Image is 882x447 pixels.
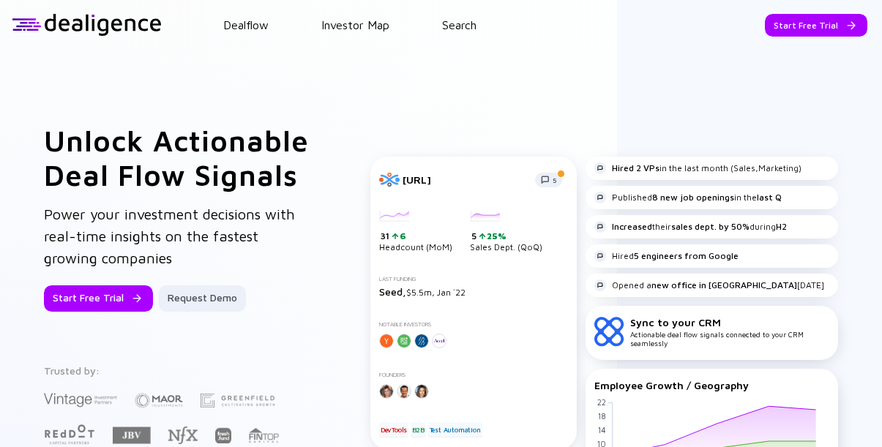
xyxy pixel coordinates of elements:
div: B2B [411,422,426,437]
a: Investor Map [321,18,389,31]
div: Trusted by: [44,364,309,377]
div: Last Funding [379,276,568,282]
div: 5 [471,230,542,242]
img: JBV Capital [113,426,151,445]
img: Red Dot Capital Partners [44,421,95,446]
span: Power your investment decisions with real-time insights on the fastest growing companies [44,206,295,266]
div: Opened a [DATE] [594,279,824,291]
div: Sales Dept. (QoQ) [470,211,542,253]
img: FINTOP Capital [249,427,280,443]
div: their during [594,221,787,233]
div: [URL] [403,173,526,186]
strong: H2 [776,221,787,232]
img: NFX [168,427,198,444]
div: Employee Growth / Geography [594,379,829,391]
strong: Hired 2 VPs [612,162,659,173]
button: Request Demo [159,285,246,312]
div: Actionable deal flow signals connected to your CRM seamlessly [630,316,829,348]
strong: last Q [757,192,782,203]
strong: 8 new job openings [652,192,734,203]
a: Dealflow [223,18,269,31]
tspan: 22 [597,397,605,406]
div: Test Automation [428,422,482,437]
div: 6 [398,230,406,241]
strong: sales dept. by 50% [671,221,750,232]
div: Hired [594,250,739,262]
div: in the last month (Sales,Marketing) [594,162,801,174]
a: Search [442,18,476,31]
strong: 5 engineers from Google [634,250,739,261]
img: Greenfield Partners [201,394,274,407]
div: Published in the [594,192,782,203]
button: Start Free Trial [765,14,867,37]
span: Seed, [379,285,406,298]
div: Sync to your CRM [630,316,829,328]
h1: Unlock Actionable Deal Flow Signals [44,123,312,192]
div: Notable Investors [379,321,568,328]
img: Vintage Investment Partners [44,391,117,408]
img: Maor Investments [135,388,183,413]
tspan: 18 [597,410,605,420]
strong: Increased [612,221,652,232]
div: Headcount (MoM) [379,211,452,253]
div: DevTools [379,422,408,437]
div: 31 [381,230,452,242]
strong: new office in [GEOGRAPHIC_DATA] [651,279,797,290]
tspan: 14 [597,424,605,434]
button: Start Free Trial [44,285,153,312]
div: $5.5m, Jan `22 [379,285,568,298]
div: 25% [485,230,507,241]
div: Founders [379,372,568,378]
